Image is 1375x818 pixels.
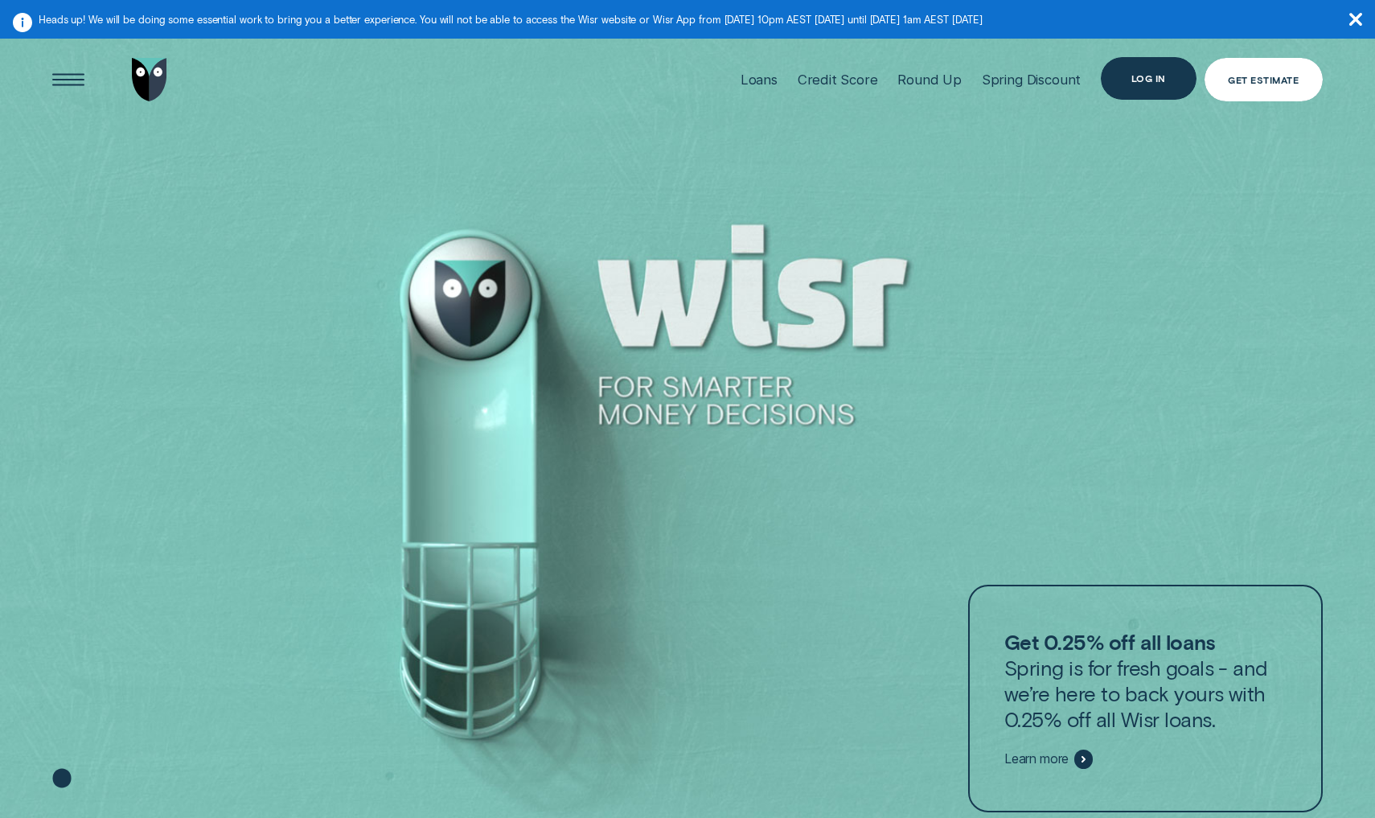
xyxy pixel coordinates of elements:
div: Log in [1131,74,1166,82]
a: Spring Discount [982,32,1081,128]
div: Spring Discount [982,72,1081,88]
a: Go to home page [128,32,170,128]
a: Get 0.25% off all loansSpring is for fresh goals - and we’re here to back yours with 0.25% off al... [968,585,1322,812]
p: Spring is for fresh goals - and we’re here to back yours with 0.25% off all Wisr loans. [1004,629,1287,733]
a: Get Estimate [1205,58,1323,101]
a: Credit Score [798,32,878,128]
button: Open Menu [47,58,89,101]
div: Credit Score [798,72,878,88]
a: Loans [741,32,778,128]
strong: Get 0.25% off all loans [1004,629,1215,654]
div: Get Estimate [1228,76,1299,84]
button: Log in [1101,57,1196,100]
a: Round Up [897,32,962,128]
span: Learn more [1004,751,1069,767]
img: Wisr [132,58,168,101]
div: Round Up [897,72,962,88]
div: Loans [741,72,778,88]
